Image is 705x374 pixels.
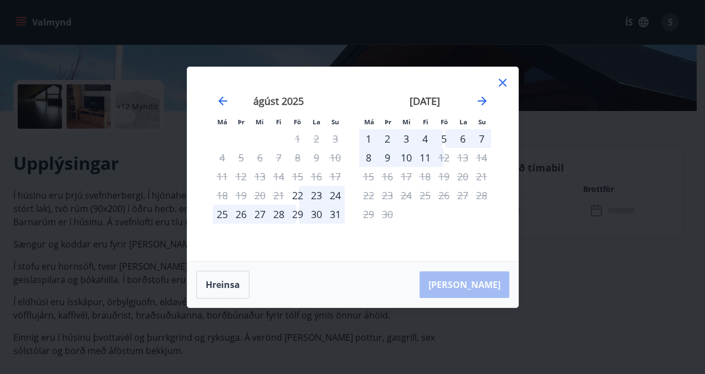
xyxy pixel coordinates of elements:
td: Not available. þriðjudagur, 16. september 2025 [378,167,397,186]
td: Not available. mánudagur, 11. ágúst 2025 [213,167,232,186]
div: 10 [397,148,416,167]
div: Aðeins útritun í boði [435,148,453,167]
td: Choose föstudagur, 5. september 2025 as your check-in date. It’s available. [435,129,453,148]
td: Not available. föstudagur, 8. ágúst 2025 [288,148,307,167]
td: Not available. laugardagur, 20. september 2025 [453,167,472,186]
td: Not available. sunnudagur, 21. september 2025 [472,167,491,186]
td: Choose laugardagur, 23. ágúst 2025 as your check-in date. It’s available. [307,186,326,205]
small: Má [217,118,227,126]
div: 27 [251,205,269,224]
div: 6 [453,129,472,148]
td: Choose mánudagur, 1. september 2025 as your check-in date. It’s available. [359,129,378,148]
small: Fi [276,118,282,126]
td: Choose miðvikudagur, 3. september 2025 as your check-in date. It’s available. [397,129,416,148]
td: Not available. sunnudagur, 3. ágúst 2025 [326,129,345,148]
td: Not available. þriðjudagur, 30. september 2025 [378,205,397,224]
div: Move backward to switch to the previous month. [216,94,229,108]
td: Choose mánudagur, 8. september 2025 as your check-in date. It’s available. [359,148,378,167]
td: Not available. mánudagur, 15. september 2025 [359,167,378,186]
td: Choose mánudagur, 25. ágúst 2025 as your check-in date. It’s available. [213,205,232,224]
td: Not available. mánudagur, 29. september 2025 [359,205,378,224]
div: 9 [378,148,397,167]
strong: [DATE] [410,94,440,108]
td: Not available. fimmtudagur, 21. ágúst 2025 [269,186,288,205]
td: Not available. miðvikudagur, 24. september 2025 [397,186,416,205]
small: Mi [256,118,264,126]
td: Not available. miðvikudagur, 20. ágúst 2025 [251,186,269,205]
div: 2 [378,129,397,148]
td: Not available. miðvikudagur, 6. ágúst 2025 [251,148,269,167]
small: Þr [385,118,391,126]
td: Not available. fimmtudagur, 18. september 2025 [416,167,435,186]
td: Not available. sunnudagur, 28. september 2025 [472,186,491,205]
td: Choose miðvikudagur, 27. ágúst 2025 as your check-in date. It’s available. [251,205,269,224]
td: Not available. þriðjudagur, 23. september 2025 [378,186,397,205]
td: Not available. þriðjudagur, 5. ágúst 2025 [232,148,251,167]
small: La [313,118,320,126]
div: 30 [307,205,326,224]
div: 4 [416,129,435,148]
small: Mi [402,118,411,126]
td: Not available. föstudagur, 19. september 2025 [435,167,453,186]
td: Not available. sunnudagur, 17. ágúst 2025 [326,167,345,186]
td: Not available. þriðjudagur, 19. ágúst 2025 [232,186,251,205]
small: Fö [441,118,448,126]
td: Choose þriðjudagur, 26. ágúst 2025 as your check-in date. It’s available. [232,205,251,224]
td: Choose laugardagur, 30. ágúst 2025 as your check-in date. It’s available. [307,205,326,224]
td: Choose fimmtudagur, 4. september 2025 as your check-in date. It’s available. [416,129,435,148]
small: Fö [294,118,301,126]
td: Not available. mánudagur, 18. ágúst 2025 [213,186,232,205]
td: Not available. miðvikudagur, 17. september 2025 [397,167,416,186]
small: Þr [238,118,244,126]
div: Aðeins innritun í boði [288,186,307,205]
td: Choose sunnudagur, 31. ágúst 2025 as your check-in date. It’s available. [326,205,345,224]
small: Fi [423,118,428,126]
td: Not available. föstudagur, 12. september 2025 [435,148,453,167]
div: 8 [359,148,378,167]
div: Calendar [201,80,505,248]
td: Not available. föstudagur, 1. ágúst 2025 [288,129,307,148]
td: Not available. mánudagur, 4. ágúst 2025 [213,148,232,167]
div: 25 [213,205,232,224]
td: Not available. laugardagur, 13. september 2025 [453,148,472,167]
div: 3 [397,129,416,148]
td: Not available. miðvikudagur, 13. ágúst 2025 [251,167,269,186]
small: Má [364,118,374,126]
td: Not available. laugardagur, 2. ágúst 2025 [307,129,326,148]
td: Not available. mánudagur, 22. september 2025 [359,186,378,205]
td: Not available. fimmtudagur, 7. ágúst 2025 [269,148,288,167]
td: Not available. fimmtudagur, 14. ágúst 2025 [269,167,288,186]
td: Not available. þriðjudagur, 12. ágúst 2025 [232,167,251,186]
div: 5 [435,129,453,148]
small: Su [478,118,486,126]
td: Not available. sunnudagur, 10. ágúst 2025 [326,148,345,167]
td: Choose sunnudagur, 7. september 2025 as your check-in date. It’s available. [472,129,491,148]
td: Choose þriðjudagur, 2. september 2025 as your check-in date. It’s available. [378,129,397,148]
div: 7 [472,129,491,148]
div: 31 [326,205,345,224]
td: Choose laugardagur, 6. september 2025 as your check-in date. It’s available. [453,129,472,148]
div: 29 [288,205,307,224]
div: 23 [307,186,326,205]
strong: ágúst 2025 [253,94,304,108]
div: 11 [416,148,435,167]
td: Choose þriðjudagur, 9. september 2025 as your check-in date. It’s available. [378,148,397,167]
td: Choose föstudagur, 29. ágúst 2025 as your check-in date. It’s available. [288,205,307,224]
div: 28 [269,205,288,224]
div: 26 [232,205,251,224]
td: Choose fimmtudagur, 28. ágúst 2025 as your check-in date. It’s available. [269,205,288,224]
td: Choose miðvikudagur, 10. september 2025 as your check-in date. It’s available. [397,148,416,167]
td: Not available. föstudagur, 15. ágúst 2025 [288,167,307,186]
td: Not available. sunnudagur, 14. september 2025 [472,148,491,167]
td: Choose sunnudagur, 24. ágúst 2025 as your check-in date. It’s available. [326,186,345,205]
td: Not available. laugardagur, 27. september 2025 [453,186,472,205]
small: La [459,118,467,126]
small: Su [331,118,339,126]
div: 1 [359,129,378,148]
button: Hreinsa [196,271,249,299]
td: Choose fimmtudagur, 11. september 2025 as your check-in date. It’s available. [416,148,435,167]
td: Choose föstudagur, 22. ágúst 2025 as your check-in date. It’s available. [288,186,307,205]
div: Move forward to switch to the next month. [476,94,489,108]
td: Not available. föstudagur, 26. september 2025 [435,186,453,205]
td: Not available. laugardagur, 16. ágúst 2025 [307,167,326,186]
